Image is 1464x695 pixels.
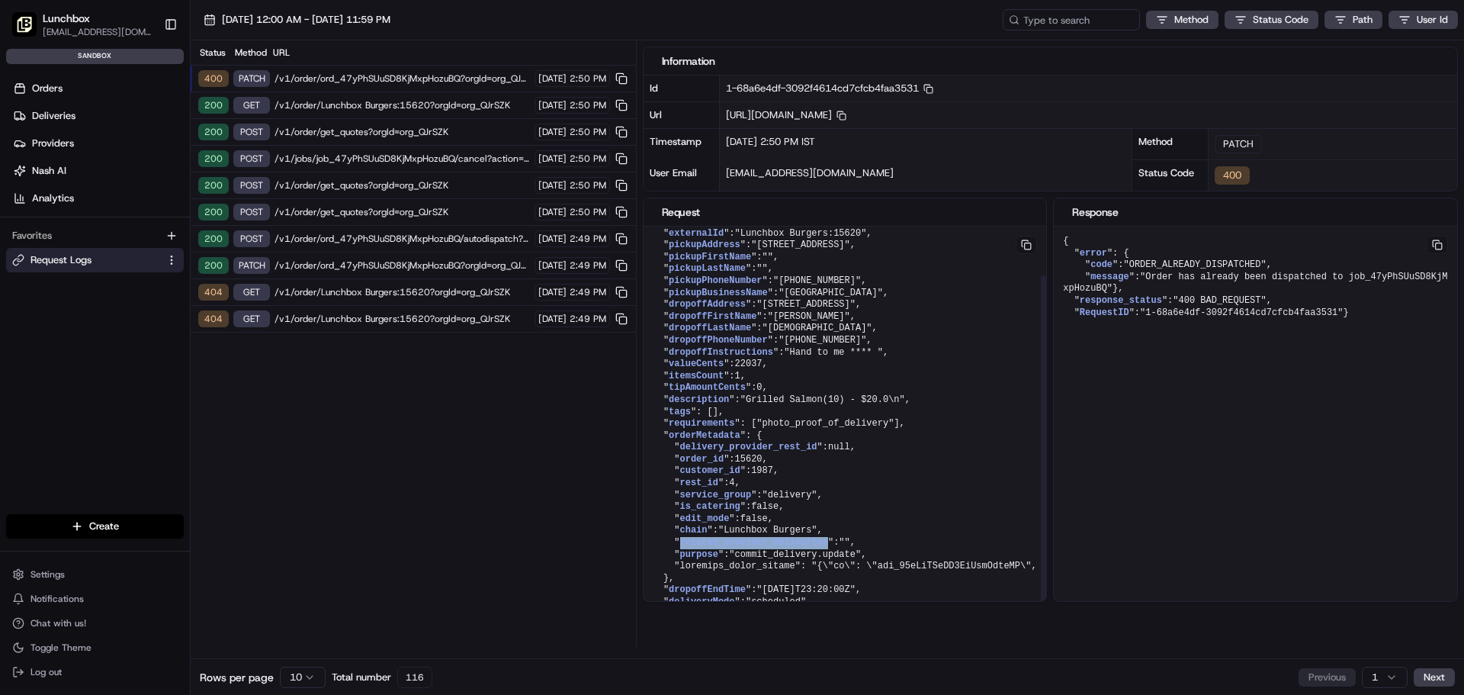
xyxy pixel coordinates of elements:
[198,177,229,194] div: 200
[197,47,227,59] div: Status
[32,191,74,205] span: Analytics
[32,109,75,123] span: Deliveries
[726,82,933,95] span: 1-68a6e4df-3092f4614cd7cfcb4faa3531
[735,228,867,239] span: "Lunchbox Burgers:15620"
[233,204,270,220] div: POST
[538,206,567,218] span: [DATE]
[274,179,530,191] span: /v1/order/get_quotes?orgId=org_QJrSZK
[30,642,91,654] span: Toggle Theme
[274,233,530,245] span: /v1/order/ord_47yPhSUuSD8KjMxpHozuBQ/autodispatch?orgId=org_QJrSZK
[1389,11,1458,29] button: User Id
[6,159,190,183] a: Nash AI
[43,26,152,38] button: [EMAIL_ADDRESS][DOMAIN_NAME]
[1072,204,1439,220] div: Response
[669,228,724,239] span: externalId
[662,204,1029,220] div: Request
[259,150,278,169] button: Start new chat
[751,465,773,476] span: 1987
[222,13,390,27] span: [DATE] 12:00 AM - [DATE] 11:59 PM
[274,72,530,85] span: /v1/order/ord_47yPhSUuSD8KjMxpHozuBQ?orgId=org_QJrSZK
[680,525,708,536] span: chain
[1353,13,1372,27] span: Path
[152,259,185,270] span: Pylon
[538,179,567,191] span: [DATE]
[669,418,734,429] span: requirements
[1080,295,1162,306] span: response_status
[6,186,190,211] a: Analytics
[680,478,718,488] span: rest_id
[762,323,872,333] span: "[DEMOGRAPHIC_DATA]"
[6,6,158,43] button: LunchboxLunchbox[EMAIL_ADDRESS][DOMAIN_NAME]
[233,70,270,87] div: PATCH
[680,513,730,524] span: edit_mode
[232,47,268,59] div: Method
[735,454,762,465] span: 15620
[538,153,567,165] span: [DATE]
[538,126,567,138] span: [DATE]
[756,263,767,274] span: ""
[197,9,397,31] button: [DATE] 12:00 AM - [DATE] 11:59 PM
[1215,166,1250,185] div: 400
[538,259,567,272] span: [DATE]
[669,299,746,310] span: dropoffAddress
[751,240,850,250] span: "[STREET_ADDRESS]"
[680,549,718,560] span: purpose
[1174,13,1209,27] span: Method
[644,76,720,101] div: Id
[662,53,1440,69] div: Information
[198,204,229,220] div: 200
[538,233,567,245] span: [DATE]
[30,617,86,629] span: Chat with us!
[273,47,630,59] div: URL
[669,394,729,405] span: description
[6,613,184,634] button: Chat with us!
[274,206,530,218] span: /v1/order/get_quotes?orgId=org_QJrSZK
[669,240,740,250] span: pickupAddress
[839,537,849,548] span: ""
[15,146,43,173] img: 1736555255976-a54dd68f-1ca7-489b-9aae-adbdc363a1c4
[52,146,250,161] div: Start new chat
[233,150,270,167] div: POST
[680,442,817,452] span: delivery_provider_rest_id
[129,223,141,235] div: 💻
[729,478,734,488] span: 4
[1173,295,1266,306] span: "400 BAD_REQUEST"
[108,258,185,270] a: Powered byPylon
[1324,11,1382,29] button: Path
[1080,248,1107,259] span: error
[779,335,866,346] span: "[PHONE_NUMBER]"
[570,179,606,191] span: 2:50 PM
[12,12,37,37] img: Lunchbox
[1054,227,1457,328] pre: { " ": { " ": , " ": }, " ": , " ": }
[274,99,530,111] span: /v1/order/Lunchbox Burgers:15620?orgId=org_QJrSZK
[9,215,123,243] a: 📗Knowledge Base
[570,233,606,245] span: 2:49 PM
[6,76,190,101] a: Orders
[233,97,270,114] div: GET
[669,584,746,595] span: dropoffEndTime
[720,129,1132,160] div: [DATE] 2:50 PM IST
[1063,272,1447,294] span: "Order has already been dispatched to job_47yPhSUuSD8KjMxpHozuBQ"
[1414,668,1455,687] button: Next
[538,286,567,298] span: [DATE]
[32,137,74,150] span: Providers
[30,253,91,267] span: Request Logs
[680,454,724,465] span: order_id
[1146,11,1218,29] button: Method
[570,153,606,165] span: 2:50 PM
[756,418,894,429] span: "photo_proof_of_delivery"
[680,465,740,476] span: customer_id
[756,584,856,595] span: "[DATE]T23:20:00Z"
[15,223,27,235] div: 📗
[740,513,768,524] span: false
[52,161,193,173] div: We're available if you need us!
[233,124,270,140] div: POST
[40,98,252,114] input: Clear
[669,430,740,441] span: orderMetadata
[746,597,806,607] span: "scheduled"
[30,666,62,678] span: Log out
[779,288,883,298] span: "[GEOGRAPHIC_DATA]"
[6,637,184,658] button: Toggle Theme
[669,407,691,417] span: tags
